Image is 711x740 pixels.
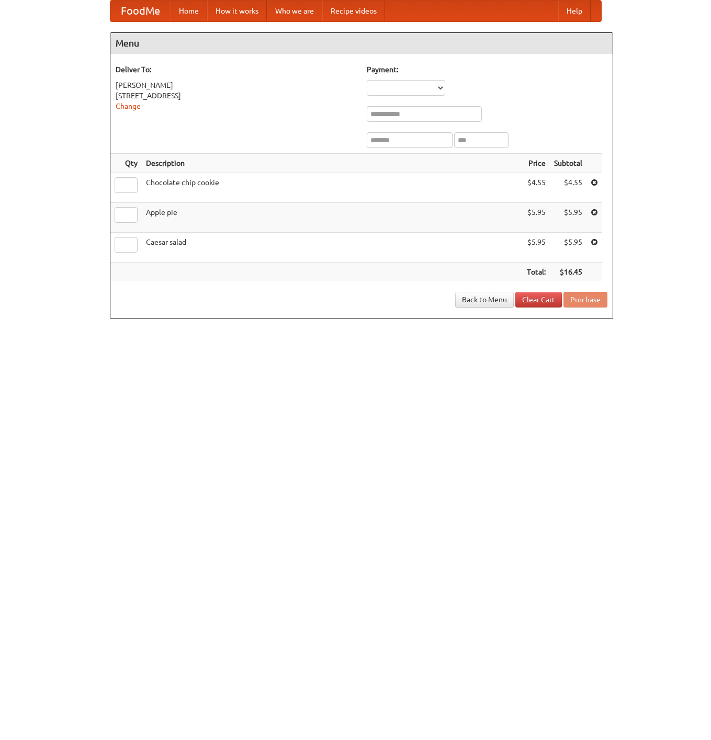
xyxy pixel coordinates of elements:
[116,64,356,75] h5: Deliver To:
[523,203,550,233] td: $5.95
[550,154,586,173] th: Subtotal
[523,173,550,203] td: $4.55
[142,154,523,173] th: Description
[563,292,607,308] button: Purchase
[142,233,523,263] td: Caesar salad
[110,154,142,173] th: Qty
[550,233,586,263] td: $5.95
[116,80,356,90] div: [PERSON_NAME]
[550,203,586,233] td: $5.95
[142,173,523,203] td: Chocolate chip cookie
[455,292,514,308] a: Back to Menu
[523,233,550,263] td: $5.95
[207,1,267,21] a: How it works
[116,102,141,110] a: Change
[267,1,322,21] a: Who we are
[550,263,586,282] th: $16.45
[322,1,385,21] a: Recipe videos
[523,263,550,282] th: Total:
[142,203,523,233] td: Apple pie
[523,154,550,173] th: Price
[558,1,591,21] a: Help
[367,64,607,75] h5: Payment:
[515,292,562,308] a: Clear Cart
[116,90,356,101] div: [STREET_ADDRESS]
[171,1,207,21] a: Home
[110,33,613,54] h4: Menu
[550,173,586,203] td: $4.55
[110,1,171,21] a: FoodMe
